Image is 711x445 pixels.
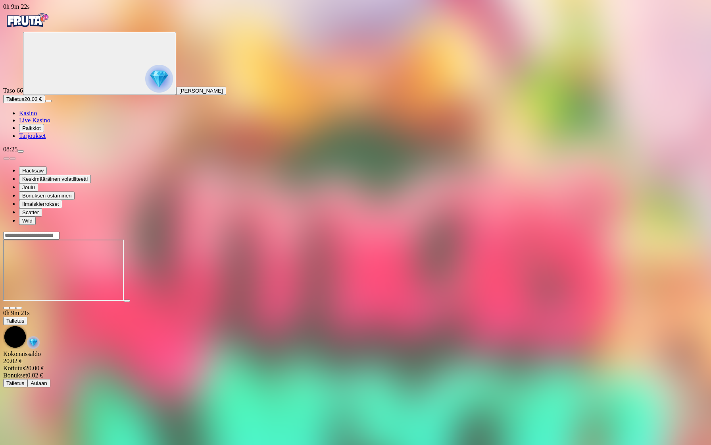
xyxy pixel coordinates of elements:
span: Talletus [6,380,24,386]
div: Game menu content [3,350,708,387]
div: Kokonaissaldo [3,350,708,365]
button: Aulaan [27,379,50,387]
span: Live Kasino [19,117,50,124]
div: 20.00 € [3,365,708,372]
iframe: Xmas Drop [3,240,124,301]
button: Ilmaiskierrokset [19,200,62,208]
span: Joulu [22,184,35,190]
button: play icon [124,300,130,302]
button: Keskimääräinen volatiliteetti [19,175,91,183]
button: Bonuksen ostaminen [19,192,75,200]
span: Scatter [22,209,39,215]
span: Kasino [19,110,37,116]
span: Bonukset [3,372,27,379]
a: diamond iconKasino [19,110,37,116]
span: user session time [3,3,30,10]
span: Talletus [6,96,24,102]
span: 08:25 [3,146,17,153]
span: Wild [22,218,33,224]
a: poker-chip iconLive Kasino [19,117,50,124]
button: Scatter [19,208,42,217]
button: Joulu [19,183,38,192]
div: 0.02 € [3,372,708,379]
a: gift-inverted iconTarjoukset [19,132,46,139]
img: reward-icon [27,336,40,349]
button: close icon [3,307,10,309]
div: 20.02 € [3,358,708,365]
img: Fruta [3,10,51,30]
input: Search [3,232,60,240]
button: Talletusplus icon20.02 € [3,95,45,103]
span: 20.02 € [24,96,42,102]
span: Bonuksen ostaminen [22,193,71,199]
button: [PERSON_NAME] [176,87,226,95]
button: Talletus [3,317,27,325]
span: Taso 66 [3,87,23,94]
button: menu [17,150,24,153]
button: reward iconPalkkiot [19,124,44,132]
span: Hacksaw [22,168,44,174]
button: chevron-down icon [10,307,16,309]
span: Aulaan [31,380,47,386]
button: menu [45,100,52,102]
button: Talletus [3,379,27,387]
img: reward progress [145,65,173,93]
button: next slide [10,157,16,160]
span: user session time [3,310,30,316]
span: Talletus [6,318,24,324]
div: Game menu [3,310,708,350]
span: Keskimääräinen volatiliteetti [22,176,88,182]
button: Wild [19,217,36,225]
span: Kotiutus [3,365,25,371]
span: Tarjoukset [19,132,46,139]
button: Hacksaw [19,166,47,175]
button: fullscreen-exit icon [16,307,22,309]
button: prev slide [3,157,10,160]
a: Fruta [3,25,51,31]
button: reward progress [23,32,176,95]
span: Palkkiot [22,125,41,131]
span: Ilmaiskierrokset [22,201,59,207]
nav: Primary [3,10,708,139]
span: [PERSON_NAME] [179,88,223,94]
